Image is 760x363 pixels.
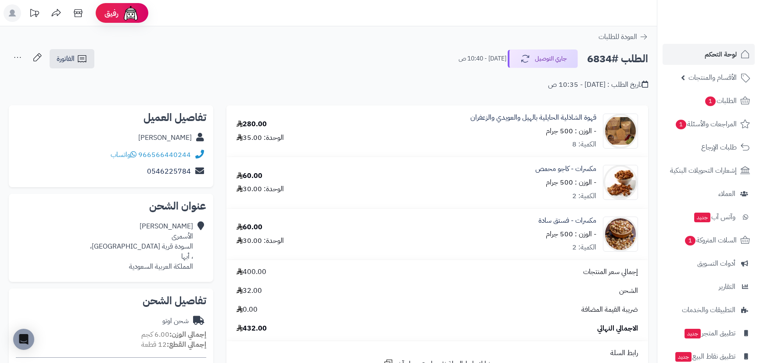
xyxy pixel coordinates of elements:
[237,222,262,232] div: 60.00
[694,213,710,222] span: جديد
[597,324,638,334] span: الاجمالي النهائي
[581,305,638,315] span: ضريبة القيمة المضافة
[684,234,737,246] span: السلات المتروكة
[147,166,191,177] a: 0546225784
[675,118,737,130] span: المراجعات والأسئلة
[141,339,206,350] small: 12 قطعة
[535,164,596,174] a: مكسرات - كاجو محمص
[663,114,755,135] a: المراجعات والأسئلة1
[587,50,648,68] h2: الطلب #6834
[663,253,755,274] a: أدوات التسويق
[663,323,755,344] a: تطبيق المتجرجديد
[704,95,737,107] span: الطلبات
[583,267,638,277] span: إجمالي سعر المنتجات
[663,230,755,251] a: السلات المتروكة1
[13,329,34,350] div: Open Intercom Messenger
[16,112,206,123] h2: تفاصيل العميل
[693,211,735,223] span: وآتس آب
[685,329,701,338] span: جديد
[663,206,755,228] a: وآتس آبجديد
[23,4,45,24] a: تحديثات المنصة
[701,141,737,153] span: طلبات الإرجاع
[546,177,596,188] small: - الوزن : 500 جرام
[705,96,716,106] span: 1
[718,188,735,200] span: العملاء
[572,139,596,149] div: الكمية: 8
[122,4,140,22] img: ai-face.png
[674,350,735,363] span: تطبيق نقاط البيع
[470,113,596,123] a: قهوة الشاذلية الحايلية بالهيل والعويدي والزعفران
[50,49,94,68] a: الفاتورة
[237,305,258,315] span: 0.00
[138,149,191,160] a: 966566440244
[138,133,192,143] div: [PERSON_NAME]
[141,329,206,340] small: 6.00 كجم
[237,184,284,194] div: الوحدة: 30.00
[670,164,737,177] span: إشعارات التحويلات البنكية
[546,229,596,239] small: - الوزن : 500 جرام
[237,119,267,129] div: 280.00
[705,48,737,60] span: لوحة التحكم
[237,286,262,296] span: 32.00
[663,44,755,65] a: لوحة التحكم
[230,348,645,358] div: رابط السلة
[111,149,136,160] a: واتساب
[685,236,695,246] span: 1
[548,80,648,90] div: تاريخ الطلب : [DATE] - 10:35 ص
[663,137,755,158] a: طلبات الإرجاع
[603,165,638,200] img: 1709196344-JyXgscH5HusAMTQrDpLctPRjdiAu04bzDddjoXhQ-90x90.webp
[599,32,648,42] a: العودة للطلبات
[700,23,752,42] img: logo-2.png
[57,53,75,64] span: الفاتورة
[697,257,735,270] span: أدوات التسويق
[162,316,189,326] div: شحن اوتو
[90,221,193,271] div: [PERSON_NAME] الأسمرى السودة قرية [GEOGRAPHIC_DATA]، ، أبها المملكة العربية السعودية
[572,191,596,201] div: الكمية: 2
[599,32,637,42] span: العودة للطلبات
[169,329,206,340] strong: إجمالي الوزن:
[676,120,686,129] span: 1
[16,201,206,211] h2: عنوان الشحن
[663,299,755,320] a: التطبيقات والخدمات
[663,183,755,204] a: العملاء
[16,295,206,306] h2: تفاصيل الشحن
[237,236,284,246] div: الوحدة: 30.00
[663,276,755,297] a: التقارير
[719,281,735,293] span: التقارير
[538,216,596,226] a: مكسرات - فستق سادة
[688,71,737,84] span: الأقسام والمنتجات
[237,267,266,277] span: 400.00
[675,352,692,362] span: جديد
[663,90,755,111] a: الطلبات1
[603,217,638,252] img: 1709196100-46897235_1964071003640882_6282368682425319424_n-90x90.jpg
[508,50,578,68] button: جاري التوصيل
[237,171,262,181] div: 60.00
[572,242,596,253] div: الكمية: 2
[167,339,206,350] strong: إجمالي القطع:
[684,327,735,339] span: تطبيق المتجر
[619,286,638,296] span: الشحن
[459,54,506,63] small: [DATE] - 10:40 ص
[663,160,755,181] a: إشعارات التحويلات البنكية
[603,114,638,149] img: 1704009880-WhatsApp%20Image%202023-12-31%20at%209.42.12%20AM%20(1)-90x90.jpeg
[546,126,596,136] small: - الوزن : 500 جرام
[682,304,735,316] span: التطبيقات والخدمات
[237,133,284,143] div: الوحدة: 35.00
[237,324,267,334] span: 432.00
[104,8,118,18] span: رفيق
